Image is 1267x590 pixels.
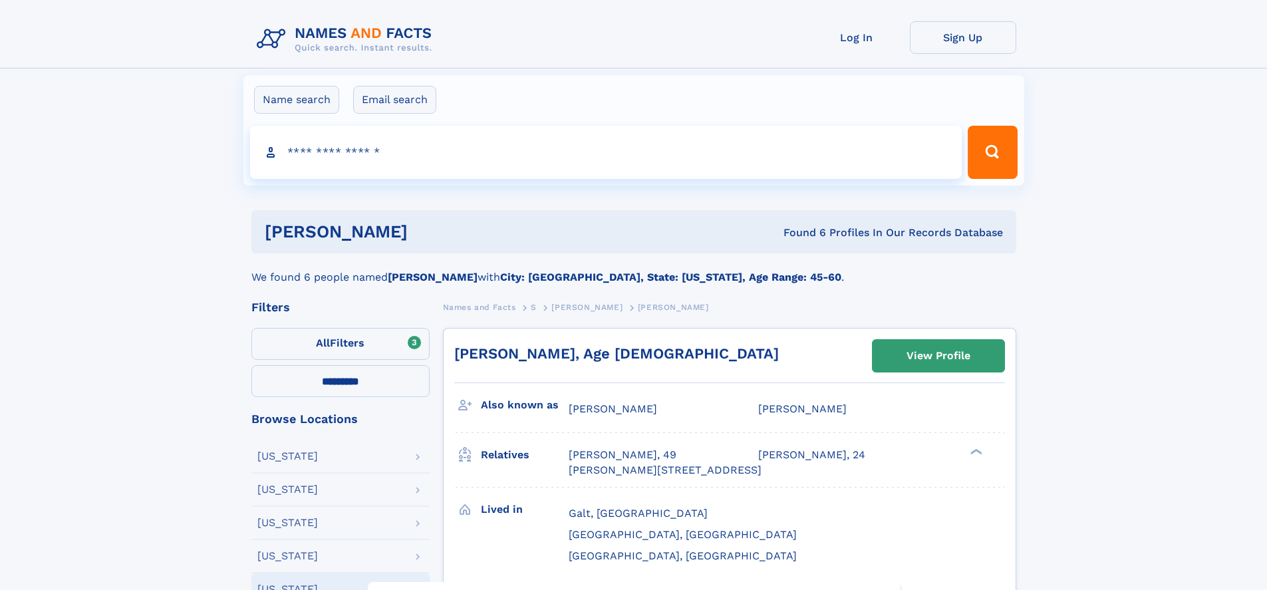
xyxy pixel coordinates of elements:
div: [US_STATE] [257,551,318,561]
div: ❯ [967,448,983,456]
span: [PERSON_NAME] [638,303,709,312]
div: View Profile [907,341,970,371]
a: View Profile [873,340,1004,372]
div: Browse Locations [251,413,430,425]
span: All [316,337,330,349]
a: [PERSON_NAME][STREET_ADDRESS] [569,463,762,478]
span: [GEOGRAPHIC_DATA], [GEOGRAPHIC_DATA] [569,528,797,541]
a: [PERSON_NAME] [551,299,623,315]
span: [PERSON_NAME] [569,402,657,415]
b: [PERSON_NAME] [388,271,478,283]
div: [US_STATE] [257,451,318,462]
label: Name search [254,86,339,114]
div: [US_STATE] [257,517,318,528]
div: We found 6 people named with . [251,253,1016,285]
b: City: [GEOGRAPHIC_DATA], State: [US_STATE], Age Range: 45-60 [500,271,841,283]
div: [US_STATE] [257,484,318,495]
span: S [531,303,537,312]
a: Names and Facts [443,299,516,315]
a: Log In [803,21,910,54]
span: Galt, [GEOGRAPHIC_DATA] [569,507,708,519]
h1: [PERSON_NAME] [265,223,596,240]
a: [PERSON_NAME], Age [DEMOGRAPHIC_DATA] [454,345,779,362]
h3: Lived in [481,498,569,521]
a: Sign Up [910,21,1016,54]
a: [PERSON_NAME], 24 [758,448,865,462]
a: S [531,299,537,315]
img: Logo Names and Facts [251,21,443,57]
span: [PERSON_NAME] [758,402,847,415]
span: [PERSON_NAME] [551,303,623,312]
div: Filters [251,301,430,313]
button: Search Button [968,126,1017,179]
span: [GEOGRAPHIC_DATA], [GEOGRAPHIC_DATA] [569,549,797,562]
label: Email search [353,86,436,114]
input: search input [250,126,962,179]
h3: Also known as [481,394,569,416]
div: Found 6 Profiles In Our Records Database [595,225,1003,240]
a: [PERSON_NAME], 49 [569,448,676,462]
h3: Relatives [481,444,569,466]
label: Filters [251,328,430,360]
